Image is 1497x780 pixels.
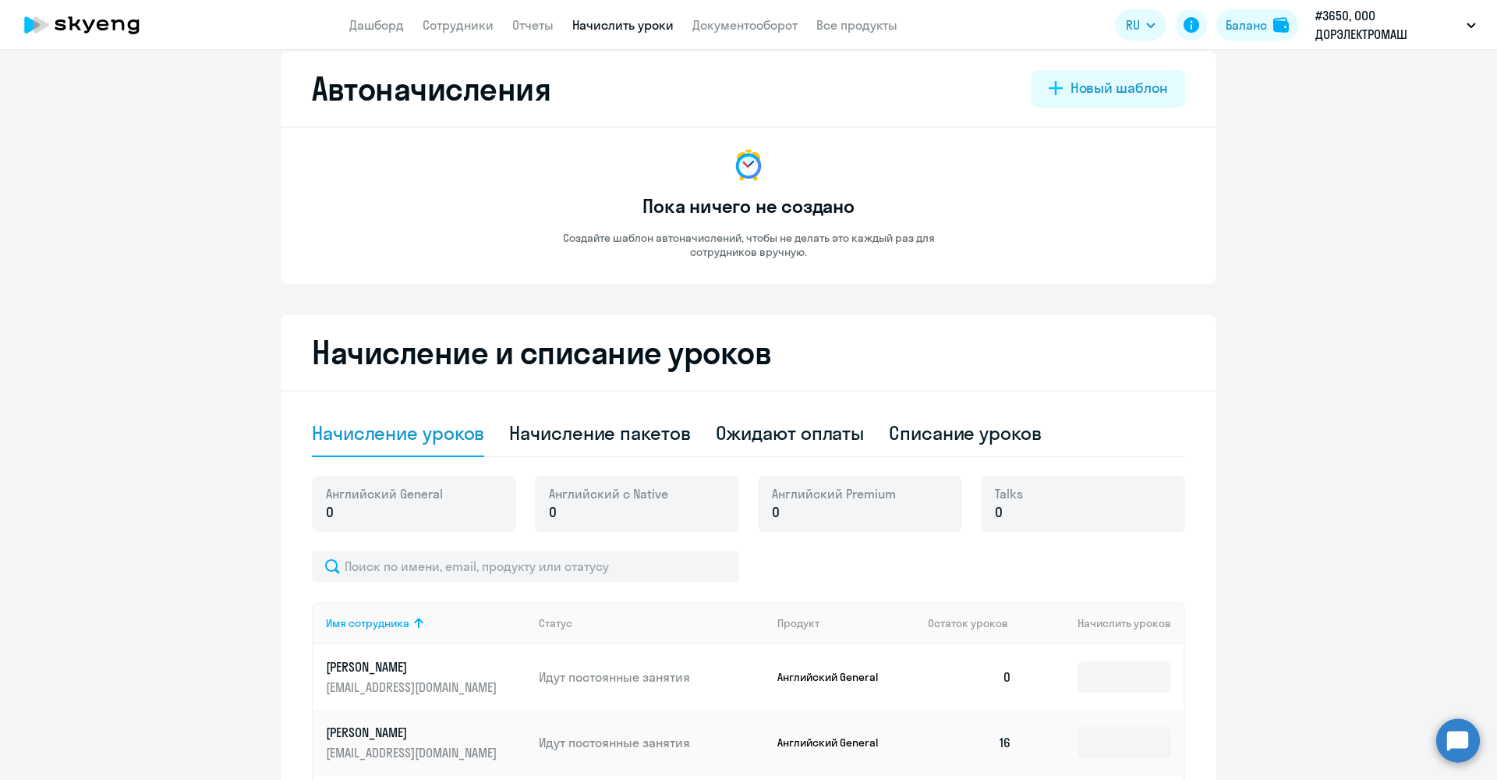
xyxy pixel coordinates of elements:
[349,17,404,33] a: Дашборд
[539,616,572,630] div: Статус
[928,616,1008,630] span: Остаток уроков
[509,420,690,445] div: Начисление пакетов
[777,736,894,750] p: Английский General
[1216,9,1298,41] button: Балансbalance
[312,551,739,582] input: Поиск по имени, email, продукту или статусу
[777,616,819,630] div: Продукт
[539,616,765,630] div: Статус
[326,485,443,502] span: Английский General
[915,710,1025,775] td: 16
[572,17,674,33] a: Начислить уроки
[423,17,494,33] a: Сотрудники
[995,502,1003,523] span: 0
[549,485,668,502] span: Английский с Native
[1025,602,1184,644] th: Начислить уроков
[889,420,1042,445] div: Списание уроков
[326,724,526,761] a: [PERSON_NAME][EMAIL_ADDRESS][DOMAIN_NAME]
[777,616,916,630] div: Продукт
[730,147,767,184] img: no-data
[326,658,501,675] p: [PERSON_NAME]
[326,658,526,696] a: [PERSON_NAME][EMAIL_ADDRESS][DOMAIN_NAME]
[1315,6,1460,44] p: #3650, ООО ДОРЭЛЕКТРОМАШ
[915,644,1025,710] td: 0
[692,17,798,33] a: Документооборот
[326,616,409,630] div: Имя сотрудника
[928,616,1025,630] div: Остаток уроков
[1115,9,1166,41] button: RU
[326,679,501,696] p: [EMAIL_ADDRESS][DOMAIN_NAME]
[326,724,501,741] p: [PERSON_NAME]
[539,668,765,686] p: Идут постоянные занятия
[777,670,894,684] p: Английский General
[995,485,1023,502] span: Talks
[1032,70,1185,108] button: Новый шаблон
[1126,16,1140,34] span: RU
[1226,16,1267,34] div: Баланс
[816,17,897,33] a: Все продукты
[1308,6,1484,44] button: #3650, ООО ДОРЭЛЕКТРОМАШ
[549,502,557,523] span: 0
[512,17,554,33] a: Отчеты
[326,616,526,630] div: Имя сотрудника
[716,420,865,445] div: Ожидают оплаты
[312,420,484,445] div: Начисление уроков
[539,734,765,751] p: Идут постоянные занятия
[312,70,550,108] h2: Автоначисления
[642,193,855,218] h3: Пока ничего не создано
[326,744,501,761] p: [EMAIL_ADDRESS][DOMAIN_NAME]
[530,231,967,259] p: Создайте шаблон автоначислений, чтобы не делать это каждый раз для сотрудников вручную.
[772,485,896,502] span: Английский Premium
[312,334,1185,371] h2: Начисление и списание уроков
[772,502,780,523] span: 0
[1071,78,1168,98] div: Новый шаблон
[326,502,334,523] span: 0
[1273,17,1289,33] img: balance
